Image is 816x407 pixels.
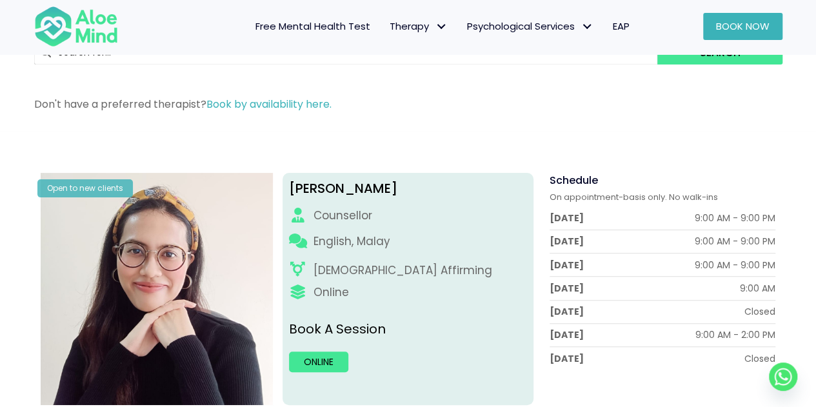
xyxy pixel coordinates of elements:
[695,235,775,248] div: 9:00 AM - 9:00 PM
[550,191,718,203] span: On appointment-basis only. No walk-ins
[578,17,597,36] span: Psychological Services: submenu
[37,179,133,197] div: Open to new clients
[289,320,527,339] p: Book A Session
[550,259,584,272] div: [DATE]
[289,352,348,372] a: Online
[41,173,272,404] img: Therapist Photo Update
[744,305,775,318] div: Closed
[695,259,775,272] div: 9:00 AM - 9:00 PM
[380,13,457,40] a: TherapyTherapy: submenu
[550,173,598,188] span: Schedule
[34,97,782,112] p: Don't have a preferred therapist?
[695,328,775,341] div: 9:00 AM - 2:00 PM
[550,305,584,318] div: [DATE]
[550,328,584,341] div: [DATE]
[135,13,639,40] nav: Menu
[289,179,527,198] div: [PERSON_NAME]
[613,19,630,33] span: EAP
[769,362,797,391] a: Whatsapp
[457,13,603,40] a: Psychological ServicesPsychological Services: submenu
[550,235,584,248] div: [DATE]
[34,5,118,48] img: Aloe mind Logo
[703,13,782,40] a: Book Now
[740,282,775,295] div: 9:00 AM
[550,352,584,365] div: [DATE]
[744,352,775,365] div: Closed
[432,17,451,36] span: Therapy: submenu
[550,212,584,224] div: [DATE]
[206,97,332,112] a: Book by availability here.
[255,19,370,33] span: Free Mental Health Test
[603,13,639,40] a: EAP
[550,282,584,295] div: [DATE]
[313,263,492,279] div: [DEMOGRAPHIC_DATA] Affirming
[313,208,372,224] div: Counsellor
[246,13,380,40] a: Free Mental Health Test
[313,284,349,301] div: Online
[695,212,775,224] div: 9:00 AM - 9:00 PM
[716,19,770,33] span: Book Now
[390,19,448,33] span: Therapy
[313,233,390,250] p: English, Malay
[467,19,593,33] span: Psychological Services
